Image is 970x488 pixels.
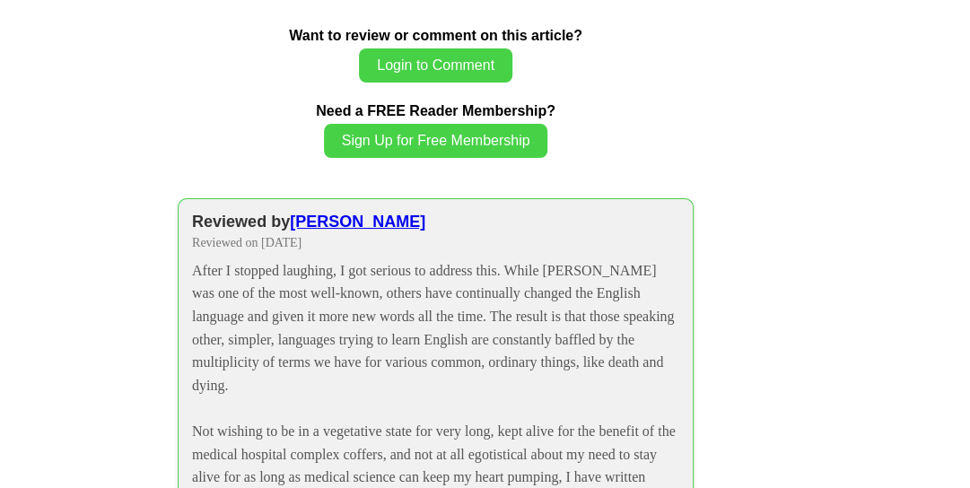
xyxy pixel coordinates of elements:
a: [PERSON_NAME] [290,213,425,231]
button: Sign Up for Free Membership [324,124,548,158]
a: Sign Up for Free Membership [324,133,548,148]
b: Need a FREE Reader Membership? [316,103,555,118]
div: Reviewed by [192,213,679,231]
div: Reviewed on [DATE] [192,236,679,250]
a: Login to Comment [359,57,512,73]
button: Login to Comment [359,48,512,83]
b: Want to review or comment on this article? [289,28,582,43]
